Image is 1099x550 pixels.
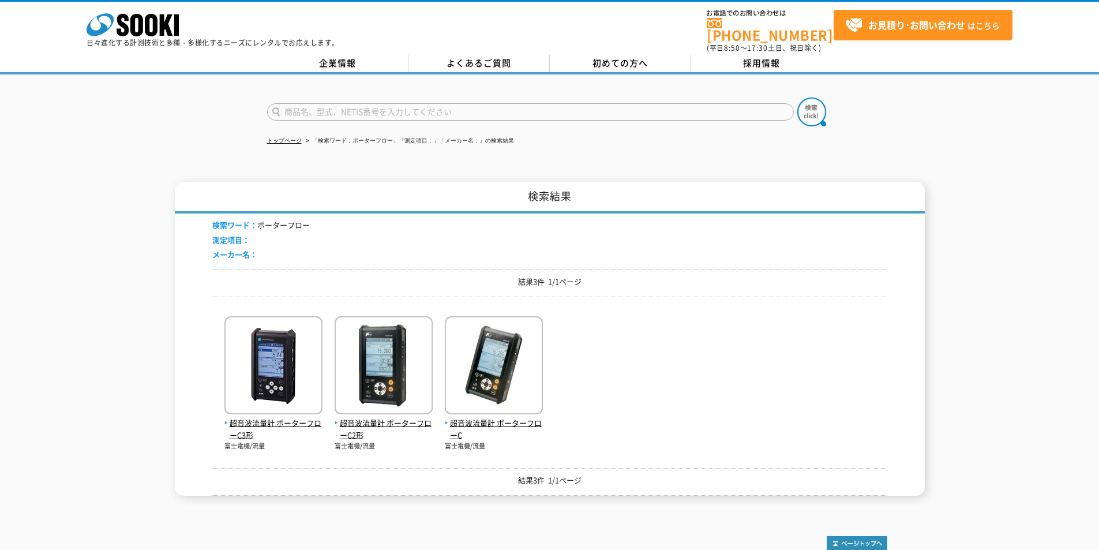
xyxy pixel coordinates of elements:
[834,10,1012,40] a: お見積り･お問い合わせはこちら
[747,43,768,53] span: 17:30
[87,39,339,46] p: 日々進化する計測技術と多種・多様化するニーズにレンタルでお応えします。
[303,135,514,147] li: 「検索ワード：ポーターフロー」「測定項目：」「メーカー名：」の検索結果
[267,137,302,144] a: トップページ
[267,103,794,121] input: 商品名、型式、NETIS番号を入力してください
[445,405,543,441] a: 超音波流量計 ポーターフローC
[445,316,543,417] img: ポーターフローC
[224,405,322,441] a: 超音波流量計 ポーターフローC3形
[212,219,310,231] li: ポーターフロー
[335,417,433,442] span: 超音波流量計 ポーターフローC2形
[445,442,543,451] p: 富士電機/流量
[408,55,550,72] a: よくあるご質問
[691,55,832,72] a: 採用情報
[335,442,433,451] p: 富士電機/流量
[267,55,408,72] a: 企業情報
[335,316,433,417] img: ポーターフローC2形
[724,43,740,53] span: 8:50
[212,234,250,245] span: 測定項目：
[445,417,543,442] span: 超音波流量計 ポーターフローC
[212,474,887,487] p: 結果3件 1/1ページ
[845,17,1000,34] span: はこちら
[707,43,821,53] span: (平日 ～ 土日、祝日除く)
[175,182,925,214] h1: 検索結果
[707,18,834,42] a: [PHONE_NUMBER]
[224,316,322,417] img: ポーターフローC3形
[212,249,257,260] span: メーカー名：
[797,98,826,126] img: btn_search.png
[212,276,887,288] p: 結果3件 1/1ページ
[335,405,433,441] a: 超音波流量計 ポーターフローC2形
[707,10,834,17] span: お電話でのお問い合わせは
[592,57,648,69] span: 初めての方へ
[868,18,965,32] strong: お見積り･お問い合わせ
[212,219,257,230] span: 検索ワード：
[550,55,691,72] a: 初めての方へ
[224,417,322,442] span: 超音波流量計 ポーターフローC3形
[224,442,322,451] p: 富士電機/流量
